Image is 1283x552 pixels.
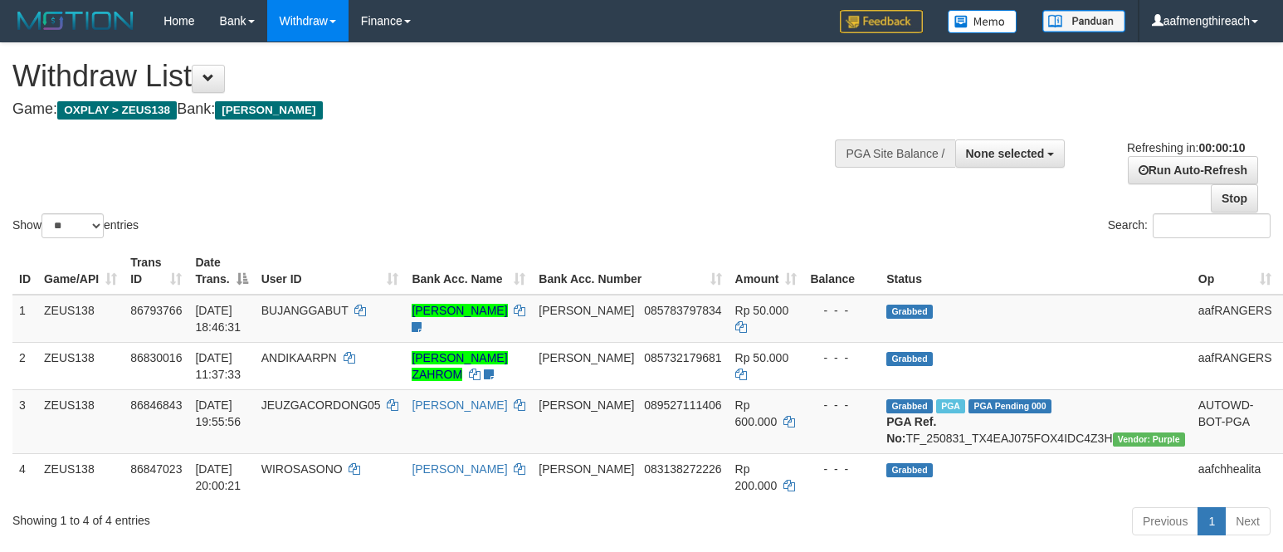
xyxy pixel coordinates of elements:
th: Op: activate to sort column ascending [1192,247,1279,295]
span: WIROSASONO [261,462,343,476]
span: Grabbed [886,352,933,366]
span: [PERSON_NAME] [215,101,322,120]
span: Copy 089527111406 to clipboard [644,398,721,412]
th: Amount: activate to sort column ascending [729,247,804,295]
div: Showing 1 to 4 of 4 entries [12,506,522,529]
a: [PERSON_NAME] [412,304,507,317]
span: [PERSON_NAME] [539,462,634,476]
span: Rp 50.000 [735,304,789,317]
span: Rp 600.000 [735,398,778,428]
th: Balance [803,247,880,295]
td: 3 [12,389,37,453]
td: 1 [12,295,37,343]
span: OXPLAY > ZEUS138 [57,101,177,120]
span: Marked by aafRornrotha [936,399,965,413]
span: 86847023 [130,462,182,476]
a: [PERSON_NAME] ZAHROM [412,351,507,381]
span: None selected [966,147,1045,160]
span: JEUZGACORDONG05 [261,398,381,412]
span: Rp 200.000 [735,462,778,492]
span: ANDIKAARPN [261,351,337,364]
span: Copy 085732179681 to clipboard [644,351,721,364]
span: Grabbed [886,305,933,319]
span: 86793766 [130,304,182,317]
span: [PERSON_NAME] [539,351,634,364]
span: [DATE] 11:37:33 [195,351,241,381]
span: [PERSON_NAME] [539,304,634,317]
b: PGA Ref. No: [886,415,936,445]
h1: Withdraw List [12,60,839,93]
span: [PERSON_NAME] [539,398,634,412]
a: Next [1225,507,1271,535]
th: Bank Acc. Number: activate to sort column ascending [532,247,728,295]
td: AUTOWD-BOT-PGA [1192,389,1279,453]
img: Feedback.jpg [840,10,923,33]
th: Date Trans.: activate to sort column descending [188,247,254,295]
a: [PERSON_NAME] [412,398,507,412]
th: User ID: activate to sort column ascending [255,247,406,295]
div: - - - [810,397,873,413]
label: Search: [1108,213,1271,238]
img: MOTION_logo.png [12,8,139,33]
td: aafRANGERS [1192,295,1279,343]
a: Run Auto-Refresh [1128,156,1258,184]
input: Search: [1153,213,1271,238]
img: Button%20Memo.svg [948,10,1017,33]
span: PGA Pending [968,399,1051,413]
a: 1 [1198,507,1226,535]
span: Grabbed [886,399,933,413]
div: - - - [810,349,873,366]
th: Game/API: activate to sort column ascending [37,247,124,295]
td: ZEUS138 [37,389,124,453]
th: Status [880,247,1192,295]
td: TF_250831_TX4EAJ075FOX4IDC4Z3H [880,389,1192,453]
span: BUJANGGABUT [261,304,349,317]
select: Showentries [41,213,104,238]
td: ZEUS138 [37,342,124,389]
a: Previous [1132,507,1198,535]
div: PGA Site Balance / [835,139,954,168]
a: [PERSON_NAME] [412,462,507,476]
strong: 00:00:10 [1198,141,1245,154]
td: aafchhealita [1192,453,1279,501]
h4: Game: Bank: [12,101,839,118]
td: aafRANGERS [1192,342,1279,389]
span: 86846843 [130,398,182,412]
img: panduan.png [1042,10,1125,32]
span: [DATE] 20:00:21 [195,462,241,492]
button: None selected [955,139,1066,168]
label: Show entries [12,213,139,238]
th: Trans ID: activate to sort column ascending [124,247,188,295]
span: Grabbed [886,463,933,477]
span: Rp 50.000 [735,351,789,364]
span: [DATE] 19:55:56 [195,398,241,428]
span: Vendor URL: https://trx4.1velocity.biz [1113,432,1185,447]
td: ZEUS138 [37,453,124,501]
th: ID [12,247,37,295]
td: 4 [12,453,37,501]
div: - - - [810,461,873,477]
div: - - - [810,302,873,319]
span: [DATE] 18:46:31 [195,304,241,334]
th: Bank Acc. Name: activate to sort column ascending [405,247,532,295]
span: 86830016 [130,351,182,364]
td: ZEUS138 [37,295,124,343]
span: Copy 083138272226 to clipboard [644,462,721,476]
span: Copy 085783797834 to clipboard [644,304,721,317]
span: Refreshing in: [1127,141,1245,154]
a: Stop [1211,184,1258,212]
td: 2 [12,342,37,389]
